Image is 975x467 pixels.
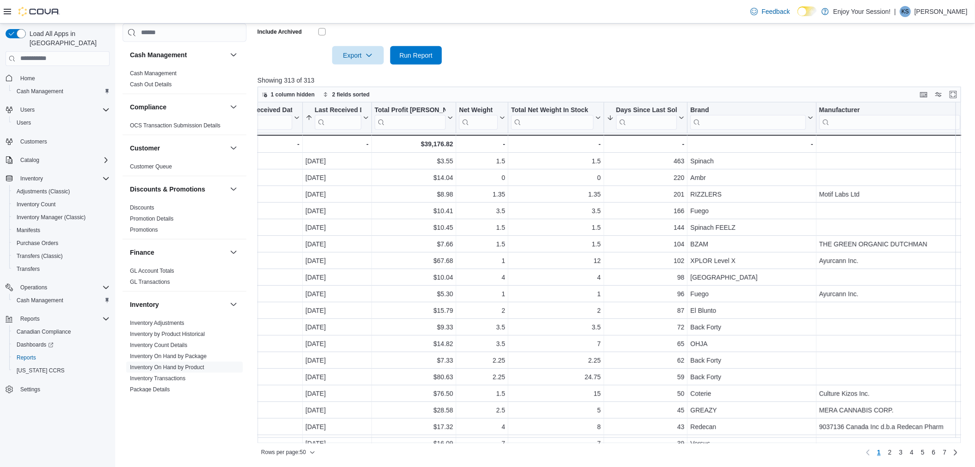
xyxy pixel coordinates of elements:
[123,161,247,175] div: Customer
[17,155,110,166] span: Catalog
[130,143,226,152] button: Customer
[130,247,154,257] h3: Finance
[130,143,160,152] h3: Customer
[13,199,110,210] span: Inventory Count
[236,106,292,129] div: First Received Date
[228,299,239,310] button: Inventory
[26,29,110,48] span: Load All Apps in [GEOGRAPHIC_DATA]
[459,338,505,349] div: 3.5
[17,227,40,234] span: Manifests
[13,186,110,197] span: Adjustments (Classic)
[9,224,113,237] button: Manifests
[9,116,113,129] button: Users
[13,251,66,262] a: Transfers (Classic)
[13,199,59,210] a: Inventory Count
[236,189,300,200] div: [DATE]
[690,106,805,114] div: Brand
[948,89,959,100] button: Enter fullscreen
[900,6,911,17] div: Kayla Schop
[123,202,247,239] div: Discounts & Promotions
[258,89,318,100] button: 1 column hidden
[130,80,172,88] span: Cash Out Details
[690,288,813,299] div: Fuego
[13,186,74,197] a: Adjustments (Classic)
[17,136,51,147] a: Customers
[9,250,113,263] button: Transfers (Classic)
[17,265,40,273] span: Transfers
[130,278,170,285] a: GL Transactions
[17,214,86,221] span: Inventory Manager (Classic)
[130,375,186,381] a: Inventory Transactions
[236,205,300,216] div: [DATE]
[130,226,158,233] a: Promotions
[261,449,306,456] span: Rows per page : 50
[130,267,174,274] a: GL Account Totals
[511,189,600,200] div: 1.35
[690,222,813,233] div: Spinach FEELZ
[236,288,300,299] div: [DATE]
[236,338,300,349] div: [DATE]
[9,198,113,211] button: Inventory Count
[819,255,968,266] div: Ayurcann Inc.
[375,156,453,167] div: $3.55
[17,367,65,374] span: [US_STATE] CCRS
[236,172,300,183] div: [DATE]
[375,189,453,200] div: $8.98
[2,103,113,116] button: Users
[607,322,685,333] div: 72
[332,46,384,65] button: Export
[932,448,936,457] span: 6
[17,328,71,335] span: Canadian Compliance
[899,448,903,457] span: 3
[17,155,43,166] button: Catalog
[305,272,369,283] div: [DATE]
[13,117,110,128] span: Users
[511,106,600,129] button: Total Net Weight In Stock
[17,239,59,247] span: Purchase Orders
[228,101,239,112] button: Compliance
[607,189,685,200] div: 201
[607,222,685,233] div: 144
[13,212,89,223] a: Inventory Manager (Classic)
[906,445,917,460] a: Page 4 of 7
[305,338,369,349] div: [DATE]
[690,106,813,129] button: Brand
[374,106,453,129] button: Total Profit [PERSON_NAME] ($)
[798,6,817,16] input: Dark Mode
[459,106,498,129] div: Net Weight
[607,305,685,316] div: 87
[130,278,170,285] span: GL Transactions
[17,104,38,115] button: Users
[511,106,593,114] div: Total Net Weight In Stock
[2,281,113,294] button: Operations
[606,138,684,150] div: -
[13,225,110,236] span: Manifests
[9,85,113,98] button: Cash Management
[6,68,110,420] nav: Complex example
[236,322,300,333] div: [DATE]
[20,156,39,164] span: Catalog
[258,76,969,85] p: Showing 313 of 313
[13,326,110,337] span: Canadian Compliance
[305,106,368,129] button: Last Received Date
[607,156,685,167] div: 463
[123,67,247,93] div: Cash Management
[819,106,968,129] button: Manufacturer
[20,175,43,182] span: Inventory
[17,188,70,195] span: Adjustments (Classic)
[305,239,369,250] div: [DATE]
[690,156,813,167] div: Spinach
[123,317,247,454] div: Inventory
[130,341,188,348] a: Inventory Count Details
[130,121,221,129] span: OCS Transaction Submission Details
[13,326,75,337] a: Canadian Compliance
[332,91,370,98] span: 2 fields sorted
[130,102,166,111] h3: Compliance
[13,238,62,249] a: Purchase Orders
[17,313,43,324] button: Reports
[762,7,790,16] span: Feedback
[459,222,505,233] div: 1.5
[690,338,813,349] div: OHJA
[130,319,184,326] a: Inventory Adjustments
[17,173,47,184] button: Inventory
